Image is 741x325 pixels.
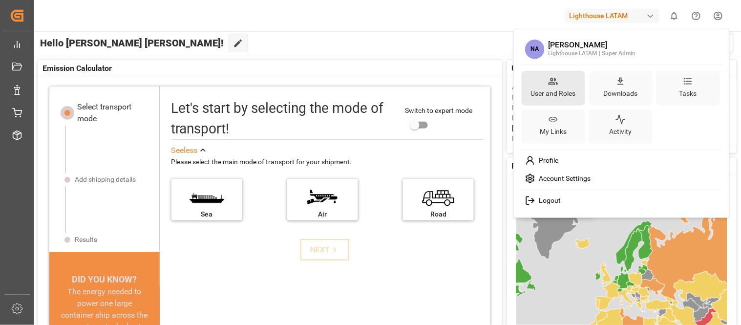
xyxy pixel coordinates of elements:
[549,49,636,58] div: Lighthouse LATAM | Super Admin
[535,174,591,183] span: Account Settings
[525,40,545,59] span: NA
[677,86,699,100] div: Tasks
[535,156,559,165] span: Profile
[549,41,636,49] div: [PERSON_NAME]
[529,86,578,100] div: User and Roles
[535,196,561,205] span: Logout
[602,86,640,100] div: Downloads
[538,125,569,139] div: My Links
[608,125,634,139] div: Activity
